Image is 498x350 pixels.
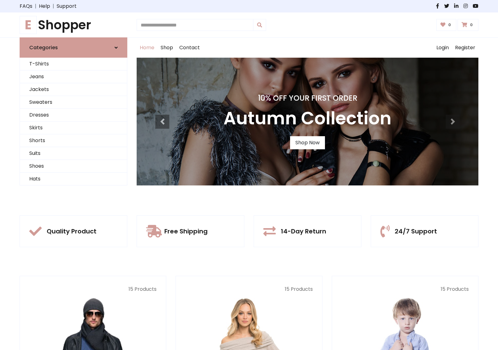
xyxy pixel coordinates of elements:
span: E [20,16,37,34]
a: Jackets [20,83,127,96]
a: Suits [20,147,127,160]
a: EShopper [20,17,127,32]
h5: 14-Day Return [281,228,326,235]
h4: 10% Off Your First Order [223,94,392,103]
h3: Autumn Collection [223,108,392,129]
h5: 24/7 Support [395,228,437,235]
a: Home [137,38,157,58]
a: Sweaters [20,96,127,109]
p: 15 Products [185,285,312,293]
a: Skirts [20,122,127,134]
span: | [32,2,39,10]
a: 0 [458,19,478,31]
a: Support [57,2,77,10]
a: 0 [436,19,457,31]
span: | [50,2,57,10]
a: Shop Now [290,136,325,149]
a: FAQs [20,2,32,10]
a: T-Shirts [20,58,127,70]
span: 0 [468,22,474,28]
a: Categories [20,37,127,58]
p: 15 Products [29,285,157,293]
a: Shoes [20,160,127,173]
a: Hats [20,173,127,185]
a: Register [452,38,478,58]
span: 0 [447,22,453,28]
h1: Shopper [20,17,127,32]
a: Shorts [20,134,127,147]
p: 15 Products [341,285,469,293]
a: Shop [157,38,176,58]
a: Login [433,38,452,58]
a: Jeans [20,70,127,83]
a: Help [39,2,50,10]
h5: Free Shipping [164,228,208,235]
a: Contact [176,38,203,58]
h6: Categories [29,45,58,50]
h5: Quality Product [47,228,96,235]
a: Dresses [20,109,127,122]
